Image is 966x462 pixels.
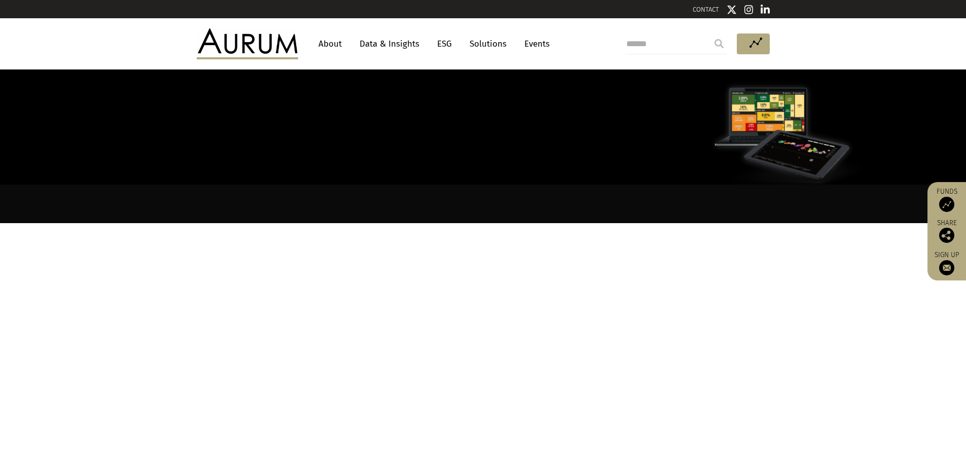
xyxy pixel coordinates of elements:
[939,197,954,212] img: Access Funds
[519,34,550,53] a: Events
[744,5,754,15] img: Instagram icon
[939,260,954,275] img: Sign up to our newsletter
[197,28,298,59] img: Aurum
[761,5,770,15] img: Linkedin icon
[933,220,961,243] div: Share
[933,187,961,212] a: Funds
[464,34,512,53] a: Solutions
[693,6,719,13] a: CONTACT
[933,251,961,275] a: Sign up
[354,34,424,53] a: Data & Insights
[939,228,954,243] img: Share this post
[313,34,347,53] a: About
[727,5,737,15] img: Twitter icon
[432,34,457,53] a: ESG
[709,33,729,54] input: Submit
